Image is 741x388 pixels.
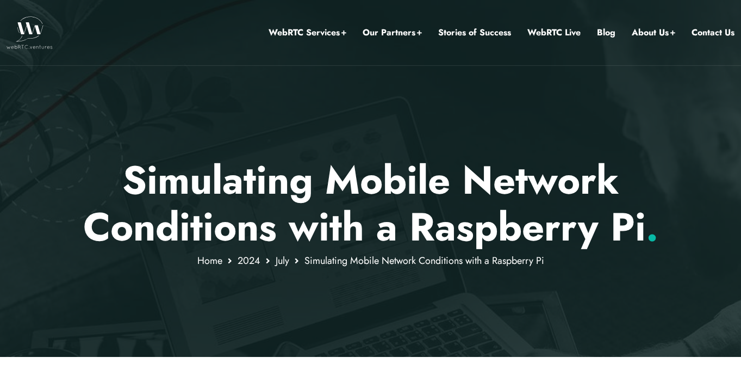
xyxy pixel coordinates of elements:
a: Stories of Success [438,26,511,40]
a: Contact Us [692,26,734,40]
a: Blog [597,26,615,40]
span: . [646,199,658,255]
a: Our Partners [363,26,422,40]
a: WebRTC Services [269,26,346,40]
span: Simulating Mobile Network Conditions with a Raspberry Pi [304,254,544,268]
a: Home [197,254,222,268]
a: July [276,254,289,268]
a: WebRTC Live [527,26,581,40]
h1: Simulating Mobile Network Conditions with a Raspberry Pi [52,157,689,251]
a: 2024 [238,254,260,268]
img: WebRTC.ventures [7,16,53,49]
a: About Us [632,26,675,40]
